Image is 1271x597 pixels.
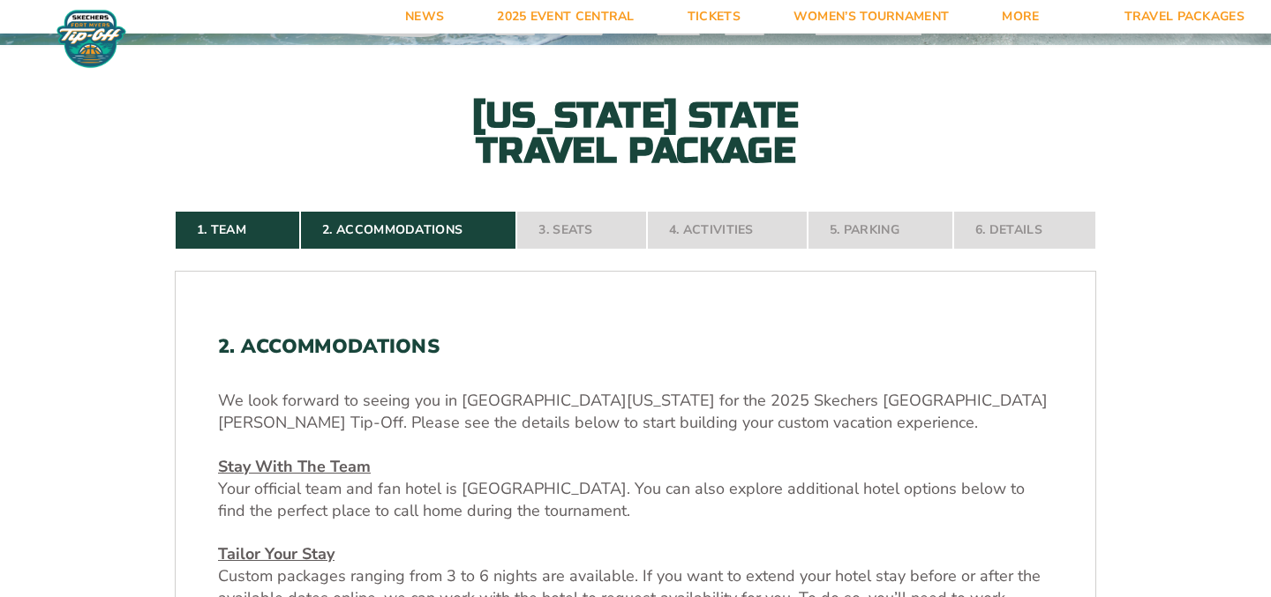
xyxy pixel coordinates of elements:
h2: 2. Accommodations [218,335,1053,358]
span: Your official team and fan hotel is [GEOGRAPHIC_DATA]. You can also explore additional hotel opti... [218,478,1025,521]
img: Fort Myers Tip-Off [53,9,130,69]
u: Stay With The Team [218,456,371,477]
u: Tailor Your Stay [218,543,335,564]
h2: [US_STATE] State Travel Package [441,98,830,168]
p: We look forward to seeing you in [GEOGRAPHIC_DATA][US_STATE] for the 2025 Skechers [GEOGRAPHIC_DA... [218,390,1053,434]
a: 1. Team [175,211,300,250]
